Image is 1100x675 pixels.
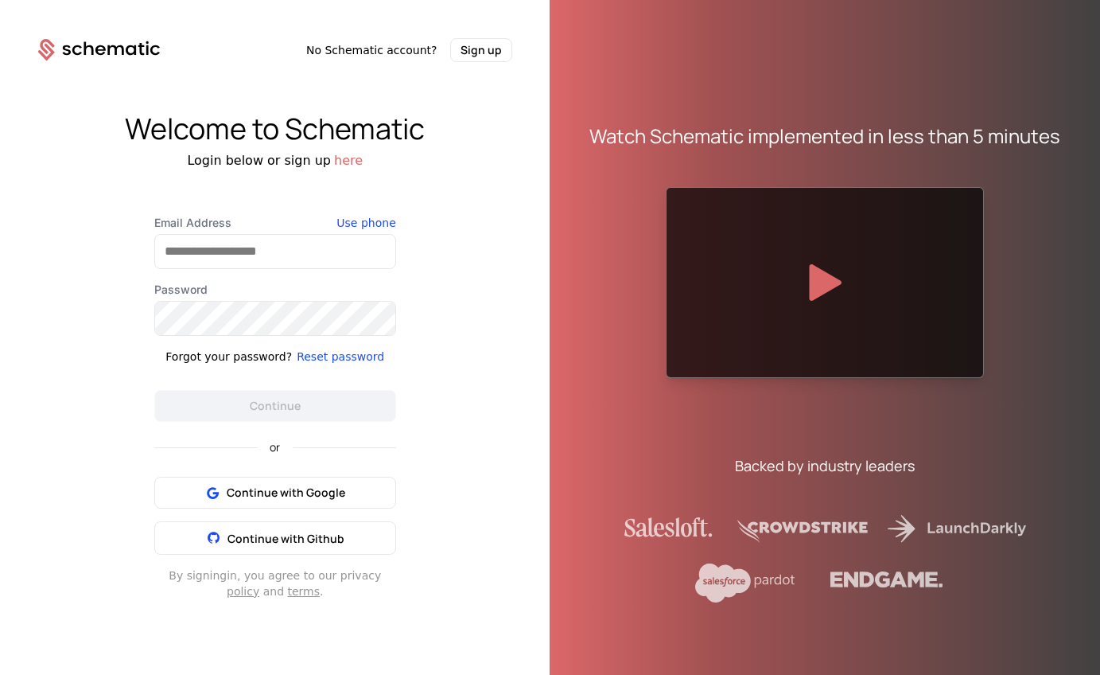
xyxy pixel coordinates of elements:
[227,585,259,598] a: policy
[287,585,320,598] a: terms
[154,390,396,422] button: Continue
[165,349,292,365] div: Forgot your password?
[334,151,363,170] button: here
[297,349,384,365] button: Reset password
[450,38,512,62] button: Sign up
[336,215,395,231] button: Use phone
[154,477,396,509] button: Continue with Google
[589,123,1060,149] div: Watch Schematic implemented in less than 5 minutes
[306,42,437,58] span: No Schematic account?
[154,282,396,298] label: Password
[227,531,344,546] span: Continue with Github
[257,442,293,453] span: or
[227,485,345,501] span: Continue with Google
[154,215,396,231] label: Email Address
[154,521,396,555] button: Continue with Github
[735,455,915,477] div: Backed by industry leaders
[154,568,396,599] div: By signing in , you agree to our privacy and .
